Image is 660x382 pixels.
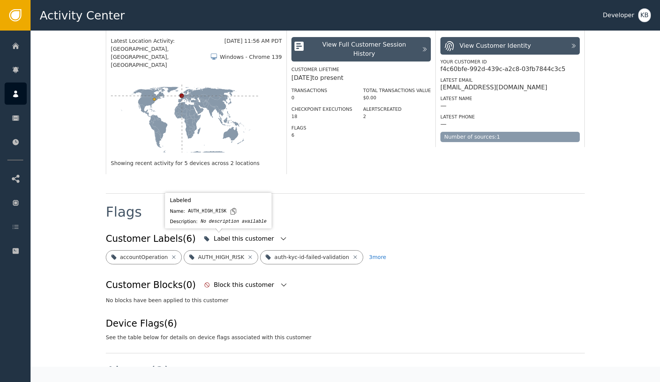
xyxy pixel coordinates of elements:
[111,37,225,45] div: Latest Location Activity:
[363,107,402,112] label: Alerts Created
[201,218,267,225] div: No description available
[291,107,352,112] label: Checkpoint Executions
[202,230,289,247] button: Label this customer
[369,250,386,264] button: 3more
[291,94,352,101] div: 0
[120,253,168,261] div: accountOperation
[198,253,244,261] div: AUTH_HIGH_RISK
[214,234,276,243] div: Label this customer
[291,37,431,62] button: View Full Customer Session History
[440,58,580,65] div: Your Customer ID
[111,159,282,167] div: Showing recent activity for 5 devices across 2 locations
[106,333,311,342] div: See the table below for details on device flags associated with this customer
[603,11,634,20] div: Developer
[440,65,566,73] div: f4c60bfe-992d-439c-a2c8-03fb7844c3c5
[440,37,580,55] button: View Customer Identity
[459,41,531,50] div: View Customer Identity
[291,113,352,120] div: 18
[440,102,446,110] div: —
[106,205,142,219] div: Flags
[291,125,306,131] label: Flags
[106,232,196,246] div: Customer Labels (6)
[440,84,547,91] div: [EMAIL_ADDRESS][DOMAIN_NAME]
[202,277,290,293] button: Block this customer
[440,132,580,142] div: Number of sources: 1
[363,94,431,101] div: $0.00
[170,218,197,225] div: Description:
[440,77,580,84] div: Latest Email
[291,73,431,83] div: [DATE] to present
[638,8,651,22] button: KB
[106,365,170,379] div: Alerts (2)
[291,67,339,72] label: Customer Lifetime
[40,7,125,24] span: Activity Center
[274,253,349,261] div: auth-kyc-id-failed-validation
[170,208,185,215] div: Name:
[440,120,446,128] div: —
[188,208,226,215] div: AUTH_HIGH_RISK
[291,132,352,139] div: 6
[214,280,276,290] div: Block this customer
[111,45,210,69] span: [GEOGRAPHIC_DATA], [GEOGRAPHIC_DATA], [GEOGRAPHIC_DATA]
[170,196,267,204] div: Labeled
[106,317,311,330] div: Device Flags (6)
[225,37,282,45] div: [DATE] 11:56 AM PDT
[220,53,282,61] div: Windows - Chrome 139
[440,95,580,102] div: Latest Name
[291,88,327,93] label: Transactions
[106,278,196,292] div: Customer Blocks (0)
[363,88,431,93] label: Total Transactions Value
[311,40,418,58] div: View Full Customer Session History
[440,113,580,120] div: Latest Phone
[363,113,431,120] div: 2
[106,296,585,304] div: No blocks have been applied to this customer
